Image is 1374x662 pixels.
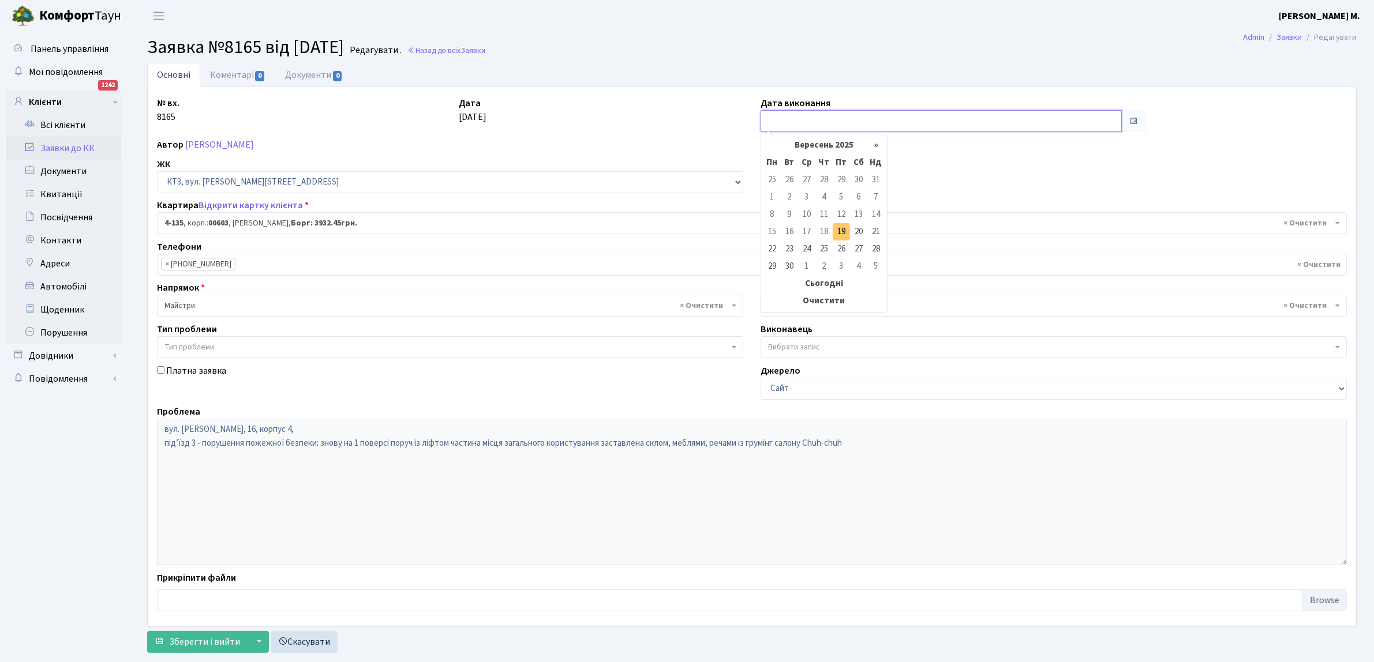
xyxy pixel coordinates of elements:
[763,206,781,223] td: 8
[781,240,798,258] td: 23
[1297,259,1341,270] span: Видалити всі елементи
[815,240,833,258] td: 25
[815,154,833,171] th: Чт
[164,217,184,229] b: 4-135
[761,96,830,110] label: Дата виконання
[208,217,229,229] b: 00603
[850,154,867,171] th: Сб
[850,258,867,275] td: 4
[98,80,118,91] div: 1242
[39,6,95,25] b: Комфорт
[291,217,357,229] b: Борг: 3932.45грн.
[781,206,798,223] td: 9
[833,189,850,206] td: 5
[6,114,121,137] a: Всі клієнти
[1279,10,1360,22] b: [PERSON_NAME] М.
[1302,31,1357,44] li: Редагувати
[763,292,885,310] th: Очистити
[815,189,833,206] td: 4
[164,341,214,353] span: Тип проблеми
[6,37,121,61] a: Панель управління
[6,321,121,344] a: Порушення
[867,137,885,154] th: »
[275,63,353,87] a: Документи
[850,240,867,258] td: 27
[157,295,743,317] span: Майстри
[763,223,781,240] td: 15
[763,189,781,206] td: 1
[761,322,813,336] label: Виконавець
[6,61,121,84] a: Мої повідомлення1242
[763,154,781,171] th: Пн
[161,258,235,270] li: (095) 388-77-86
[768,300,1332,311] span: Шурубалко В.И.
[148,96,450,132] div: 8165
[450,96,752,132] div: [DATE]
[1283,217,1327,229] span: Видалити всі елементи
[165,258,169,270] span: ×
[199,199,303,212] a: Відкрити картку клієнта
[798,154,815,171] th: Ср
[461,45,485,56] span: Заявки
[867,223,885,240] td: 21
[833,223,850,240] td: 19
[680,300,723,311] span: Видалити всі елементи
[147,34,344,61] span: Заявка №8165 від [DATE]
[157,571,236,585] label: Прикріпити файли
[1276,31,1302,43] a: Заявки
[157,198,309,212] label: Квартира
[6,160,121,183] a: Документи
[833,258,850,275] td: 3
[6,91,121,114] a: Клієнти
[815,171,833,189] td: 28
[798,171,815,189] td: 27
[459,96,481,110] label: Дата
[781,154,798,171] th: Вт
[157,240,201,254] label: Телефони
[833,240,850,258] td: 26
[6,344,121,367] a: Довідники
[157,419,1347,565] textarea: вул. [PERSON_NAME], 16, корпус 4, підʼїзд 3 - порушення пожежної безпеки: знову на 1 поверсі пору...
[763,258,781,275] td: 29
[781,223,798,240] td: 16
[157,138,184,152] label: Автор
[347,45,402,56] small: Редагувати .
[850,206,867,223] td: 13
[768,341,820,353] span: Вибрати запис
[867,154,885,171] th: Нд
[6,137,121,160] a: Заявки до КК
[6,367,121,390] a: Повідомлення
[407,45,485,56] a: Назад до всіхЗаявки
[781,171,798,189] td: 26
[850,223,867,240] td: 20
[144,6,173,25] button: Переключити навігацію
[39,6,121,26] span: Таун
[147,631,248,653] button: Зберегти і вийти
[164,217,1332,229] span: <b>4-135</b>, корп.: <b>00603</b>, Березовська Тетяна В'ячеславівна, <b>Борг: 3932.45грн.</b>
[867,189,885,206] td: 7
[1283,300,1327,311] span: Видалити всі елементи
[6,206,121,229] a: Посвідчення
[781,189,798,206] td: 2
[157,322,217,336] label: Тип проблеми
[781,137,867,154] th: Вересень 2025
[850,171,867,189] td: 30
[798,189,815,206] td: 3
[763,171,781,189] td: 25
[255,71,264,81] span: 0
[867,206,885,223] td: 14
[157,212,1347,234] span: <b>4-135</b>, корп.: <b>00603</b>, Березовська Тетяна В'ячеславівна, <b>Борг: 3932.45грн.</b>
[157,96,179,110] label: № вх.
[166,364,226,378] label: Платна заявка
[798,258,815,275] td: 1
[798,223,815,240] td: 17
[798,240,815,258] td: 24
[1279,9,1360,23] a: [PERSON_NAME] М.
[164,300,729,311] span: Майстри
[850,189,867,206] td: 6
[1243,31,1264,43] a: Admin
[867,240,885,258] td: 28
[147,63,200,87] a: Основні
[29,66,103,78] span: Мої повідомлення
[798,206,815,223] td: 10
